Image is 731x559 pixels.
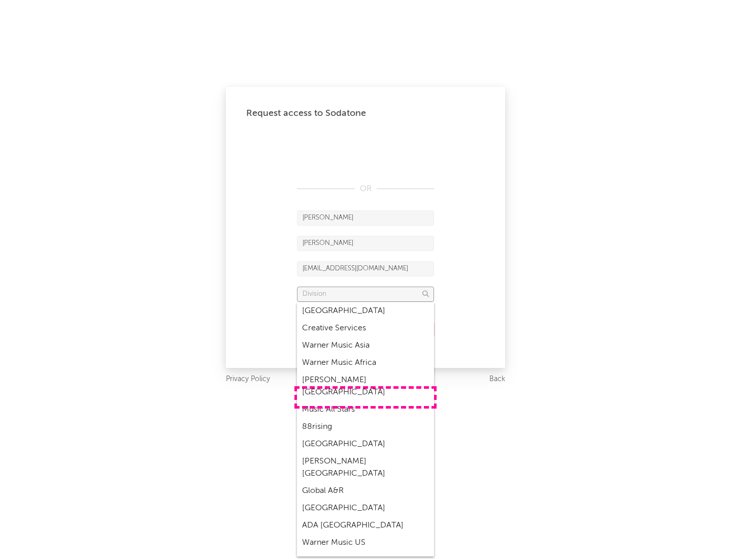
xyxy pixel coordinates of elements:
[297,261,434,276] input: Email
[297,337,434,354] div: Warner Music Asia
[297,320,434,337] div: Creative Services
[297,183,434,195] div: OR
[297,517,434,534] div: ADA [GEOGRAPHIC_DATA]
[226,373,270,386] a: Privacy Policy
[297,371,434,401] div: [PERSON_NAME] [GEOGRAPHIC_DATA]
[246,107,485,119] div: Request access to Sodatone
[297,210,434,226] input: First Name
[297,482,434,500] div: Global A&R
[489,373,505,386] a: Back
[297,500,434,517] div: [GEOGRAPHIC_DATA]
[297,354,434,371] div: Warner Music Africa
[297,287,434,302] input: Division
[297,302,434,320] div: [GEOGRAPHIC_DATA]
[297,401,434,418] div: Music All Stars
[297,236,434,251] input: Last Name
[297,534,434,551] div: Warner Music US
[297,418,434,436] div: 88rising
[297,436,434,453] div: [GEOGRAPHIC_DATA]
[297,453,434,482] div: [PERSON_NAME] [GEOGRAPHIC_DATA]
